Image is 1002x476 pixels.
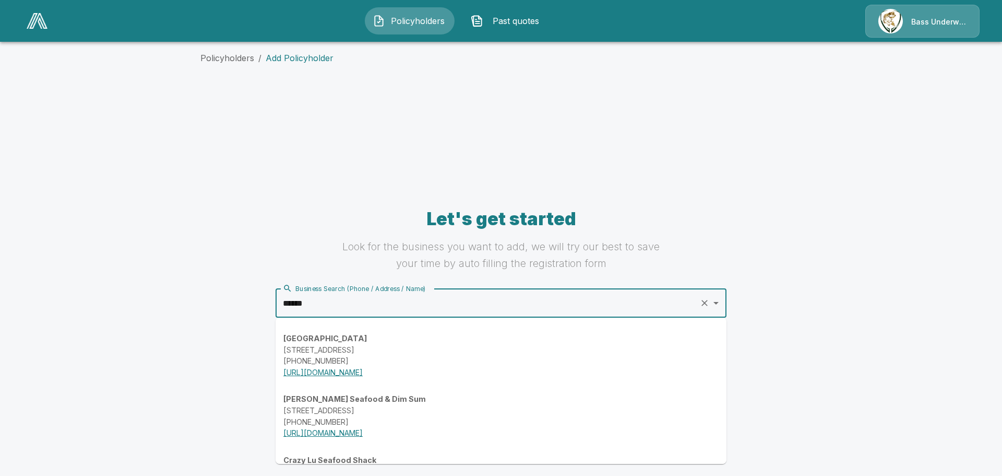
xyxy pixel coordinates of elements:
nav: breadcrumb [200,52,802,64]
p: Add Policyholder [266,52,333,64]
button: Past quotes IconPast quotes [463,7,553,34]
h6: Look for the business you want to add, we will try our best to save your time by auto filling the... [336,238,666,272]
p: [PHONE_NUMBER] [283,355,719,367]
p: [PHONE_NUMBER] [283,416,719,428]
strong: [PERSON_NAME] Seafood & Dim Sum [283,394,426,403]
button: Policyholders IconPolicyholders [365,7,455,34]
p: [STREET_ADDRESS] [283,405,719,416]
strong: Crazy Lu Seafood Shack [283,456,376,465]
h4: Let's get started [336,208,666,230]
a: Policyholders [200,53,254,63]
li: / [258,52,261,64]
a: [URL][DOMAIN_NAME] [283,428,363,437]
img: Policyholders Icon [373,15,385,27]
a: [URL][DOMAIN_NAME] [283,368,363,377]
div: Business Search (Phone / Address / Name) [283,284,426,293]
span: Policyholders [389,15,447,27]
img: AA Logo [27,13,47,29]
img: Past quotes Icon [471,15,483,27]
p: [STREET_ADDRESS] [283,344,719,356]
span: Past quotes [487,15,545,27]
strong: [GEOGRAPHIC_DATA] [283,334,367,343]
